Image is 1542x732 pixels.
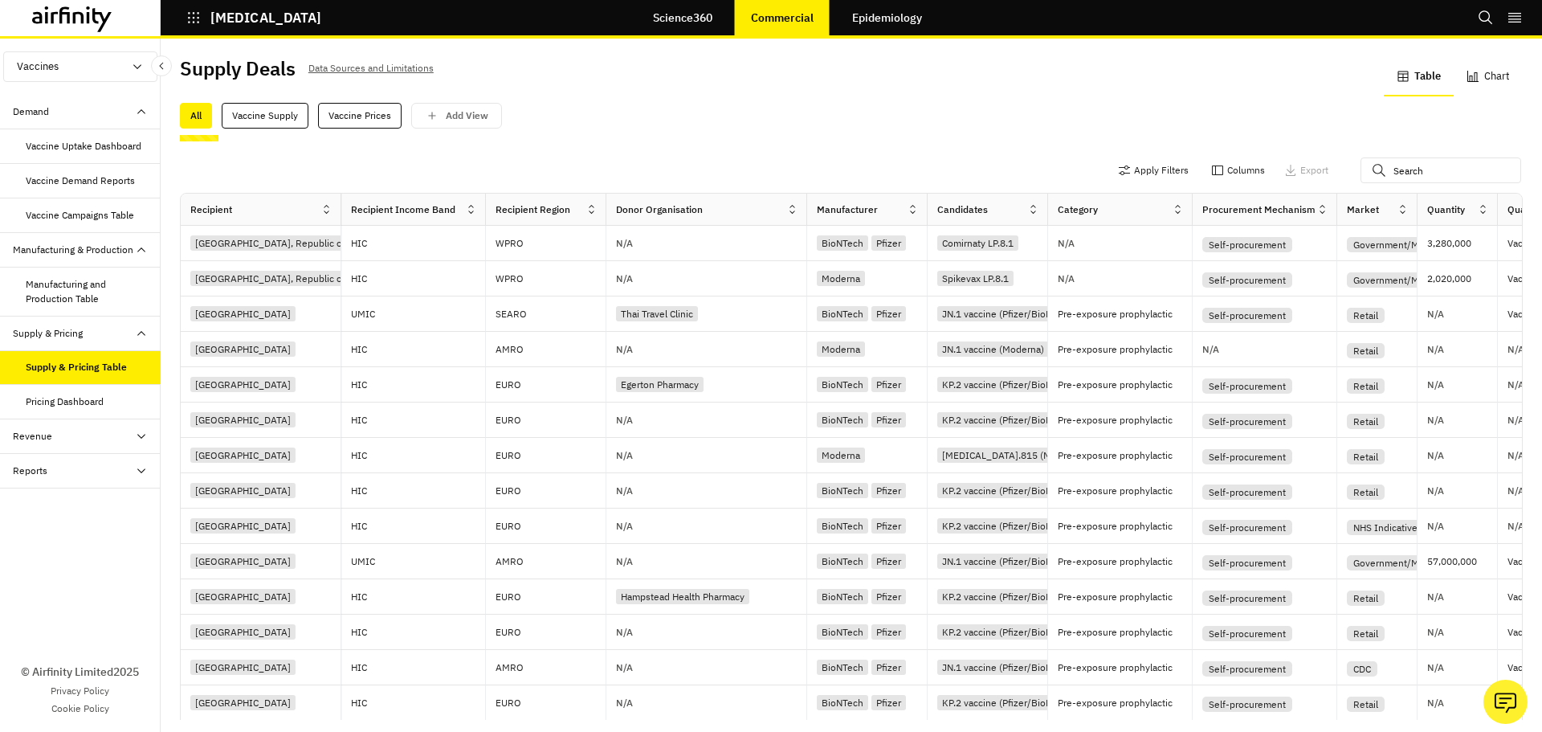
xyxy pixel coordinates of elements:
[1058,695,1192,711] p: Pre-exposure prophylactic
[51,701,109,716] a: Cookie Policy
[1058,274,1075,284] p: N/A
[1427,554,1497,570] p: 57,000,000
[616,345,633,354] p: N/A
[351,448,485,464] p: HIC
[446,110,488,121] p: Add View
[26,360,127,374] div: Supply & Pricing Table
[1058,306,1192,322] p: Pre-exposure prophylactic
[616,239,633,248] p: N/A
[1058,202,1098,217] div: Category
[871,554,906,569] div: Pfizer
[937,483,1081,498] div: KP.2 vaccine (Pfizer/BioNTech)
[1427,663,1444,673] p: N/A
[222,103,308,129] div: Vaccine Supply
[937,412,1081,427] div: KP.2 vaccine (Pfizer/BioNTech)
[190,624,296,640] div: [GEOGRAPHIC_DATA]
[13,464,47,478] div: Reports
[1202,697,1292,712] div: Self-procurement
[871,306,906,321] div: Pfizer
[1202,272,1292,288] div: Self-procurement
[210,10,321,25] p: [MEDICAL_DATA]
[1202,237,1292,252] div: Self-procurement
[1427,235,1497,251] p: 3,280,000
[180,103,212,129] div: All
[1058,448,1192,464] p: Pre-exposure prophylactic
[351,235,485,251] p: HIC
[1347,626,1385,641] div: Retail
[1202,626,1292,641] div: Self-procurement
[616,698,633,708] p: N/A
[351,589,485,605] p: HIC
[496,660,606,676] p: AMRO
[1347,697,1385,712] div: Retail
[871,695,906,710] div: Pfizer
[351,412,485,428] p: HIC
[871,483,906,498] div: Pfizer
[190,695,296,710] div: [GEOGRAPHIC_DATA]
[496,412,606,428] p: EURO
[616,589,749,604] div: Hampstead Health Pharmacy
[1058,554,1192,570] p: Pre-exposure prophylactic
[308,59,434,77] p: Data Sources and Limitations
[1347,272,1466,288] div: Government/Multilateral
[937,554,1081,569] div: JN.1 vaccine (Pfizer/BioNTech)
[616,415,633,425] p: N/A
[190,518,296,534] div: [GEOGRAPHIC_DATA]
[351,695,485,711] p: HIC
[937,202,988,217] div: Candidates
[351,518,485,534] p: HIC
[1202,520,1292,535] div: Self-procurement
[496,624,606,640] p: EURO
[190,412,296,427] div: [GEOGRAPHIC_DATA]
[1347,378,1385,394] div: Retail
[411,103,502,129] button: save changes
[1478,4,1494,31] button: Search
[1202,661,1292,677] div: Self-procurement
[1347,591,1385,606] div: Retail
[190,235,350,251] div: [GEOGRAPHIC_DATA], Republic of
[1202,449,1292,464] div: Self-procurement
[1058,377,1192,393] p: Pre-exposure prophylactic
[1347,520,1448,535] div: NHS Indicative Price
[937,518,1081,534] div: KP.2 vaccine (Pfizer/BioNTech)
[1427,698,1444,708] p: N/A
[937,448,1090,463] div: [MEDICAL_DATA].815 (Moderna)
[351,341,485,358] p: HIC
[1058,518,1192,534] p: Pre-exposure prophylactic
[21,664,139,681] p: © Airfinity Limited 2025
[871,589,906,604] div: Pfizer
[817,589,868,604] div: BioNTech
[1347,308,1385,323] div: Retail
[1058,660,1192,676] p: Pre-exposure prophylactic
[1202,378,1292,394] div: Self-procurement
[616,557,633,566] p: N/A
[1427,309,1444,319] p: N/A
[871,235,906,251] div: Pfizer
[351,483,485,499] p: HIC
[190,306,296,321] div: [GEOGRAPHIC_DATA]
[1058,341,1192,358] p: Pre-exposure prophylactic
[817,448,865,463] div: Moderna
[1118,157,1189,183] button: Apply Filters
[496,695,606,711] p: EURO
[1202,555,1292,570] div: Self-procurement
[937,660,1081,675] div: JN.1 vaccine (Pfizer/BioNTech)
[1427,415,1444,425] p: N/A
[496,306,606,322] p: SEARO
[817,483,868,498] div: BioNTech
[26,174,135,188] div: Vaccine Demand Reports
[616,451,633,460] p: N/A
[616,486,633,496] p: N/A
[937,306,1081,321] div: JN.1 vaccine (Pfizer/BioNTech)
[496,554,606,570] p: AMRO
[26,395,104,409] div: Pricing Dashboard
[871,377,906,392] div: Pfizer
[1284,157,1328,183] button: Export
[190,589,296,604] div: [GEOGRAPHIC_DATA]
[1347,202,1379,217] div: Market
[351,660,485,676] p: HIC
[817,554,868,569] div: BioNTech
[937,271,1014,286] div: Spikevax LP.8.1
[1427,271,1497,287] p: 2,020,000
[1300,165,1328,176] p: Export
